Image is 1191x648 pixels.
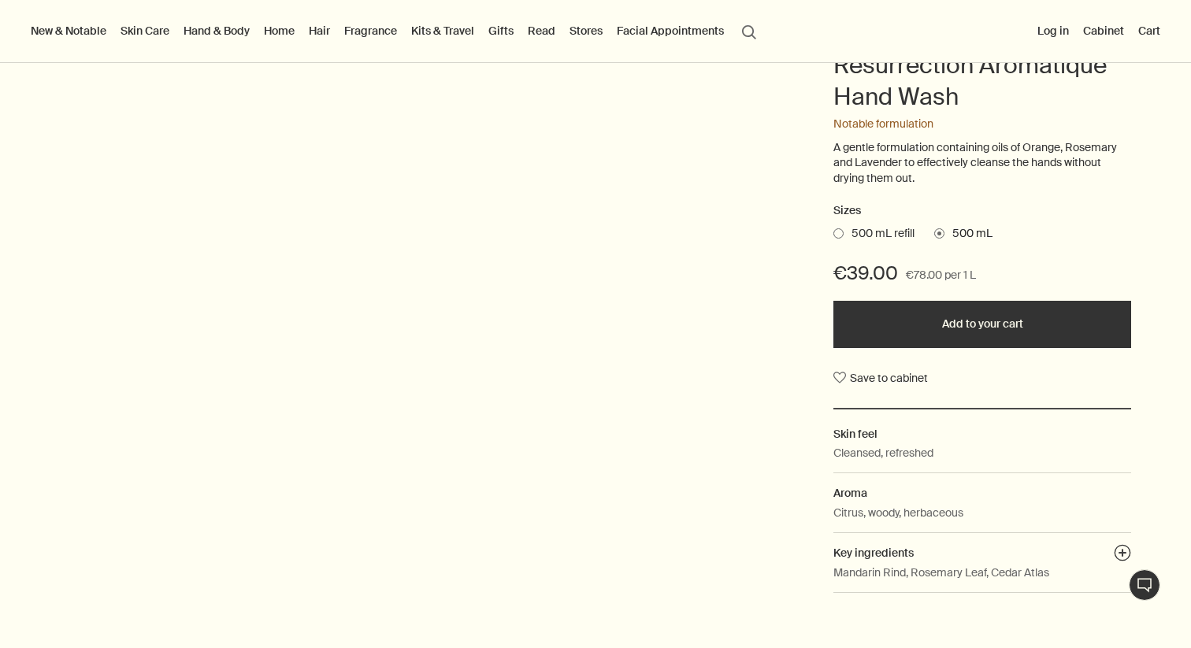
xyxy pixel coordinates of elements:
[261,20,298,41] a: Home
[566,20,606,41] button: Stores
[833,261,898,286] span: €39.00
[833,425,1131,442] h2: Skin feel
[28,20,109,41] button: New & Notable
[735,16,763,46] button: Open search
[1114,544,1131,566] button: Key ingredients
[614,20,727,41] a: Facial Appointments
[833,301,1131,348] button: Add to your cart - €39.00
[525,20,558,41] a: Read
[496,354,695,384] span: Bottles are made from a minimum of 97% recycled plastics.
[117,20,173,41] a: Skin Care
[1080,20,1127,41] a: Cabinet
[541,291,576,326] button: previous slide
[180,20,253,41] a: Hand & Body
[833,140,1131,187] p: A gentle formulation containing oils of Orange, Rosemary and Lavender to effectively cleanse the ...
[833,364,928,392] button: Save to cabinet
[833,564,1049,581] p: Mandarin Rind, Rosemary Leaf, Cedar Atlas
[833,504,963,521] p: Citrus, woody, herbaceous
[408,20,477,41] a: Kits & Travel
[1034,20,1072,41] button: Log in
[833,484,1131,502] h2: Aroma
[833,444,933,461] p: Cleansed, refreshed
[485,20,517,41] a: Gifts
[906,266,976,285] span: €78.00 per 1 L
[615,291,650,326] button: next slide
[1129,569,1160,601] button: Chat en direct
[306,20,333,41] a: Hair
[844,226,915,242] span: 500 mL refill
[1135,20,1163,41] button: Cart
[944,226,992,242] span: 500 mL
[833,50,1131,113] h1: Resurrection Aromatique Hand Wash
[833,202,1131,220] h2: Sizes
[833,546,914,560] span: Key ingredients
[341,20,400,41] a: Fragrance
[397,290,794,326] div: Resurrection Aromatique Hand Wash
